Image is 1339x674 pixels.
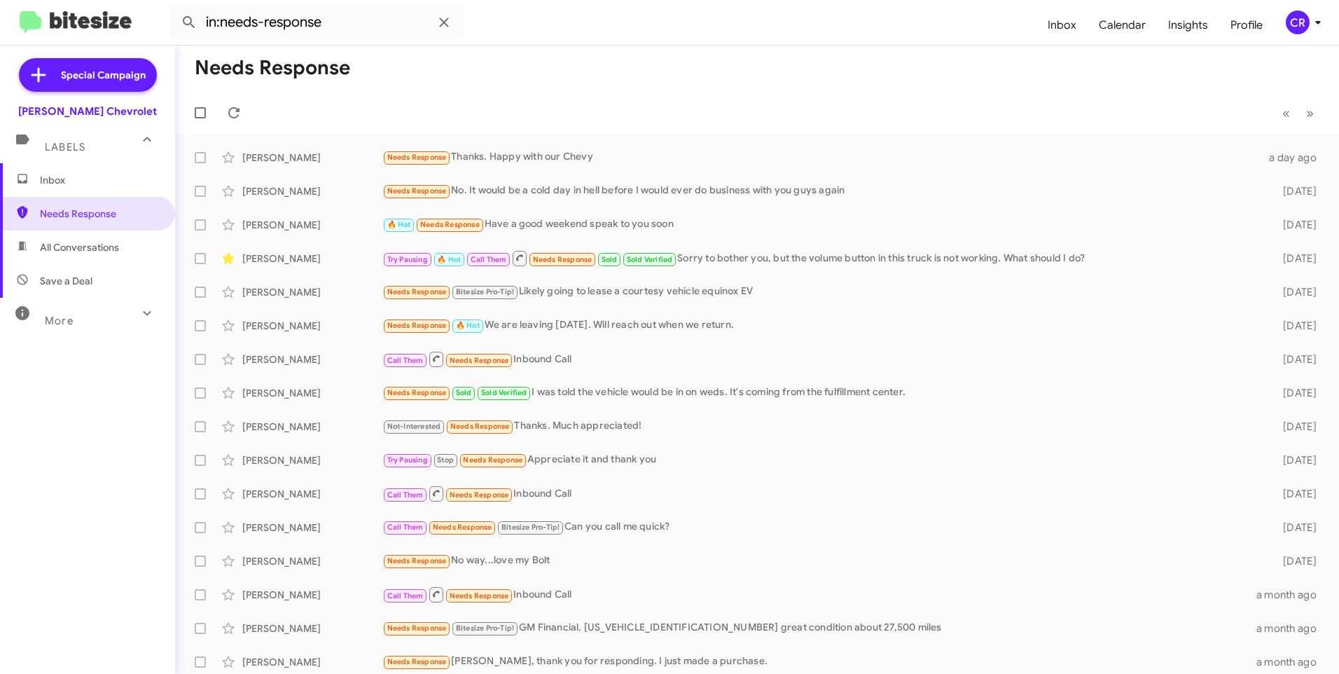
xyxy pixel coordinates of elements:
[1261,252,1328,266] div: [DATE]
[169,6,464,39] input: Search
[387,321,447,330] span: Needs Response
[40,173,159,187] span: Inbox
[1261,319,1328,333] div: [DATE]
[1261,420,1328,434] div: [DATE]
[242,521,382,535] div: [PERSON_NAME]
[1261,453,1328,467] div: [DATE]
[387,220,411,229] span: 🔥 Hot
[387,523,424,532] span: Call Them
[382,654,1256,670] div: [PERSON_NAME], thank you for responding. I just made a purchase.
[1256,655,1328,669] div: a month ago
[1261,386,1328,400] div: [DATE]
[40,274,92,288] span: Save a Deal
[501,523,560,532] span: Bitesize Pro-Tip!
[387,388,447,397] span: Needs Response
[1261,218,1328,232] div: [DATE]
[242,621,382,635] div: [PERSON_NAME]
[387,153,447,162] span: Needs Response
[1256,621,1328,635] div: a month ago
[1261,521,1328,535] div: [DATE]
[387,657,447,666] span: Needs Response
[387,591,424,600] span: Call Them
[61,68,146,82] span: Special Campaign
[387,422,441,431] span: Not-Interested
[382,519,1261,535] div: Can you call me quick?
[18,104,157,118] div: [PERSON_NAME] Chevrolet
[382,385,1261,401] div: I was told the vehicle would be in on weds. It's coming from the fulfillment center.
[533,255,592,264] span: Needs Response
[382,183,1261,199] div: No. It would be a cold day in hell before I would ever do business with you guys again
[382,317,1261,333] div: We are leaving [DATE]. Will reach out when we return.
[242,386,382,400] div: [PERSON_NAME]
[1261,487,1328,501] div: [DATE]
[387,186,447,195] span: Needs Response
[1219,5,1274,46] a: Profile
[382,620,1256,636] div: GM Financial. [US_VEHICLE_IDENTIFICATION_NUMBER] great condition about 27,500 miles
[1298,99,1322,128] button: Next
[433,523,492,532] span: Needs Response
[382,350,1261,368] div: Inbound Call
[1274,11,1324,34] button: CR
[602,255,618,264] span: Sold
[1256,588,1328,602] div: a month ago
[242,252,382,266] div: [PERSON_NAME]
[195,57,350,79] h1: Needs Response
[1306,104,1314,122] span: »
[437,455,454,465] span: Stop
[420,220,480,229] span: Needs Response
[387,255,428,264] span: Try Pausing
[242,285,382,299] div: [PERSON_NAME]
[456,287,514,296] span: Bitesize Pro-Tip!
[437,255,461,264] span: 🔥 Hot
[242,588,382,602] div: [PERSON_NAME]
[45,141,85,153] span: Labels
[387,356,424,365] span: Call Them
[450,356,509,365] span: Needs Response
[1261,184,1328,198] div: [DATE]
[1275,99,1322,128] nav: Page navigation example
[242,218,382,232] div: [PERSON_NAME]
[450,422,510,431] span: Needs Response
[456,321,480,330] span: 🔥 Hot
[387,287,447,296] span: Needs Response
[1282,104,1290,122] span: «
[1286,11,1310,34] div: CR
[242,184,382,198] div: [PERSON_NAME]
[450,591,509,600] span: Needs Response
[382,418,1261,434] div: Thanks. Much appreciated!
[242,151,382,165] div: [PERSON_NAME]
[382,149,1261,165] div: Thanks. Happy with our Chevy
[450,490,509,500] span: Needs Response
[382,284,1261,300] div: Likely going to lease a courtesy vehicle equinox EV
[387,490,424,500] span: Call Them
[1274,99,1298,128] button: Previous
[382,249,1261,267] div: Sorry to bother you, but the volume button in this truck is not working. What should I do?
[242,554,382,568] div: [PERSON_NAME]
[456,624,514,633] span: Bitesize Pro-Tip!
[45,315,74,327] span: More
[1261,352,1328,366] div: [DATE]
[382,216,1261,233] div: Have a good weekend speak to you soon
[242,352,382,366] div: [PERSON_NAME]
[463,455,522,465] span: Needs Response
[1088,5,1157,46] a: Calendar
[382,553,1261,569] div: No way...love my Bolt
[382,586,1256,603] div: Inbound Call
[242,487,382,501] div: [PERSON_NAME]
[1261,151,1328,165] div: a day ago
[242,420,382,434] div: [PERSON_NAME]
[471,255,507,264] span: Call Them
[242,319,382,333] div: [PERSON_NAME]
[242,453,382,467] div: [PERSON_NAME]
[1261,285,1328,299] div: [DATE]
[627,255,673,264] span: Sold Verified
[1036,5,1088,46] a: Inbox
[1157,5,1219,46] a: Insights
[387,556,447,565] span: Needs Response
[382,485,1261,502] div: Inbound Call
[40,207,159,221] span: Needs Response
[242,655,382,669] div: [PERSON_NAME]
